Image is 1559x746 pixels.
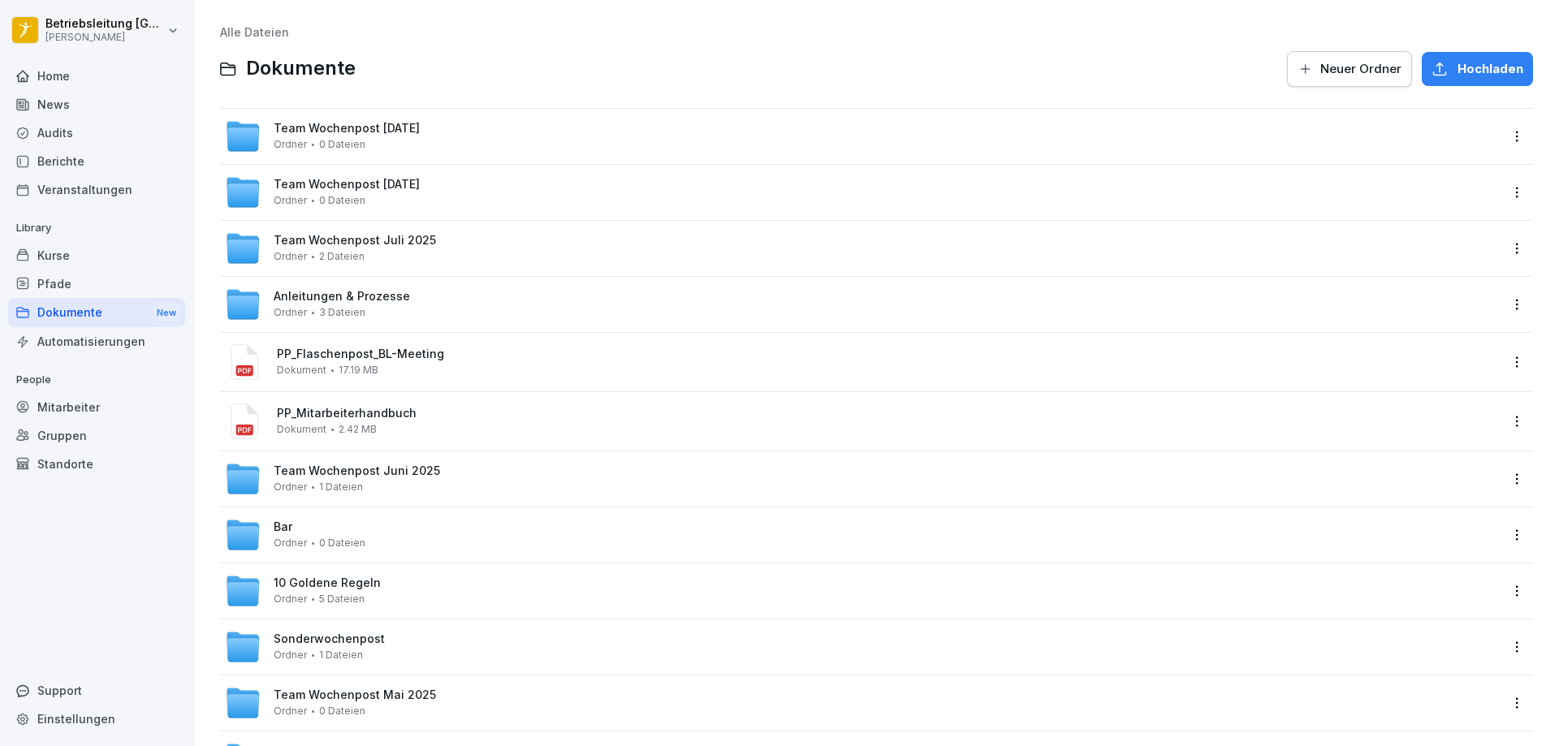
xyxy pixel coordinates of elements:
a: Team Wochenpost Mai 2025Ordner0 Dateien [225,685,1499,721]
a: Mitarbeiter [8,393,185,421]
div: Dokumente [8,298,185,328]
span: Ordner [274,139,307,150]
span: Neuer Ordner [1320,60,1401,78]
span: 2.42 MB [339,424,377,435]
span: Dokument [277,424,326,435]
a: Audits [8,119,185,147]
a: Alle Dateien [220,25,289,39]
span: 10 Goldene Regeln [274,576,381,590]
span: 1 Dateien [319,481,363,493]
span: 1 Dateien [319,649,363,661]
span: Dokument [277,364,326,376]
p: People [8,367,185,393]
a: BarOrdner0 Dateien [225,517,1499,553]
span: Team Wochenpost Mai 2025 [274,688,436,702]
p: Betriebsleitung [GEOGRAPHIC_DATA] [45,17,164,31]
span: 2 Dateien [319,251,365,262]
p: Library [8,215,185,241]
span: 0 Dateien [319,195,365,206]
span: Ordner [274,649,307,661]
span: Dokumente [246,57,356,80]
p: [PERSON_NAME] [45,32,164,43]
span: Team Wochenpost Juni 2025 [274,464,440,478]
span: PP_Flaschenpost_BL-Meeting [277,347,1499,361]
a: Kurse [8,241,185,270]
a: Anleitungen & ProzesseOrdner3 Dateien [225,287,1499,322]
a: Team Wochenpost [DATE]Ordner0 Dateien [225,175,1499,210]
a: Team Wochenpost [DATE]Ordner0 Dateien [225,119,1499,154]
a: Gruppen [8,421,185,450]
a: Team Wochenpost Juli 2025Ordner2 Dateien [225,231,1499,266]
a: News [8,90,185,119]
span: Bar [274,520,292,534]
span: Team Wochenpost [DATE] [274,122,420,136]
span: 0 Dateien [319,705,365,717]
a: DokumenteNew [8,298,185,328]
button: Neuer Ordner [1287,51,1412,87]
span: Sonderwochenpost [274,632,385,646]
a: Standorte [8,450,185,478]
button: Hochladen [1422,52,1533,86]
div: New [153,304,180,322]
a: Berichte [8,147,185,175]
a: Team Wochenpost Juni 2025Ordner1 Dateien [225,461,1499,497]
span: Ordner [274,705,307,717]
a: Einstellungen [8,705,185,733]
span: Anleitungen & Prozesse [274,290,410,304]
span: 0 Dateien [319,139,365,150]
span: Ordner [274,307,307,318]
span: 17.19 MB [339,364,378,376]
span: Hochladen [1458,60,1523,78]
span: Team Wochenpost [DATE] [274,178,420,192]
a: 10 Goldene RegelnOrdner5 Dateien [225,573,1499,609]
a: Pfade [8,270,185,298]
span: Ordner [274,593,307,605]
span: 0 Dateien [319,537,365,549]
a: Veranstaltungen [8,175,185,204]
span: Ordner [274,537,307,549]
a: Home [8,62,185,90]
span: Ordner [274,251,307,262]
span: Ordner [274,195,307,206]
a: SonderwochenpostOrdner1 Dateien [225,629,1499,665]
div: Support [8,676,185,705]
a: Automatisierungen [8,327,185,356]
span: 5 Dateien [319,593,365,605]
span: 3 Dateien [319,307,365,318]
span: Ordner [274,481,307,493]
span: PP_Mitarbeiterhandbuch [277,407,1499,420]
span: Team Wochenpost Juli 2025 [274,234,436,248]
